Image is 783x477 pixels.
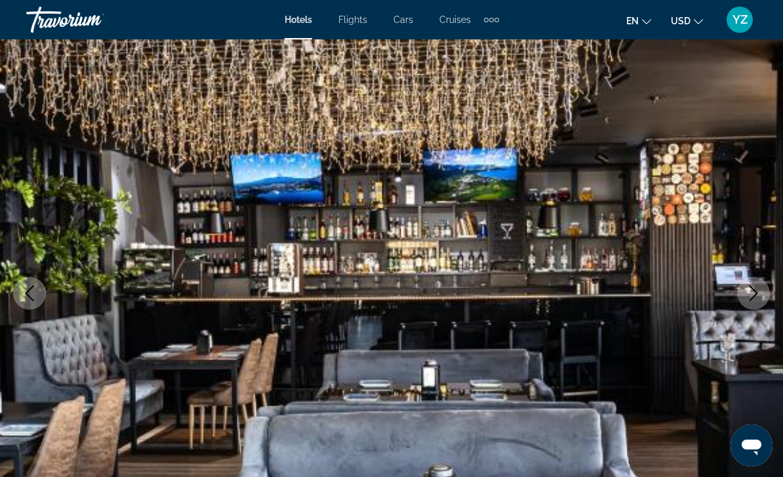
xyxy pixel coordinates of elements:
[723,6,757,33] button: User Menu
[671,16,691,26] span: USD
[626,16,639,26] span: en
[439,14,471,25] a: Cruises
[484,9,499,30] button: Extra navigation items
[338,14,367,25] a: Flights
[731,425,773,467] iframe: Кнопка запуска окна обмена сообщениями
[26,3,157,37] a: Travorium
[13,277,46,310] button: Previous image
[285,14,312,25] a: Hotels
[737,277,770,310] button: Next image
[626,11,651,30] button: Change language
[733,13,748,26] span: YZ
[671,11,703,30] button: Change currency
[393,14,413,25] a: Cars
